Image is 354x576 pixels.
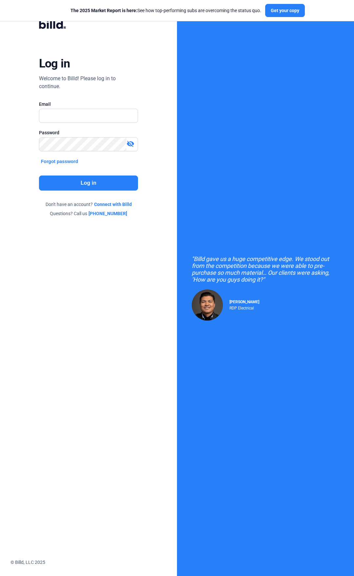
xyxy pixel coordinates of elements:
div: Welcome to Billd! Please log in to continue. [39,75,138,90]
div: Questions? Call us [39,210,138,217]
div: Don't have an account? [39,201,138,208]
a: [PHONE_NUMBER] [88,210,127,217]
div: See how top-performing subs are overcoming the status quo. [70,7,261,14]
button: Log in [39,176,138,191]
img: Raul Pacheco [192,289,223,321]
span: The 2025 Market Report is here: [70,8,137,13]
div: Email [39,101,138,107]
div: RDP Electrical [229,304,259,310]
div: "Billd gave us a huge competitive edge. We stood out from the competition because we were able to... [192,255,339,283]
button: Forgot password [39,158,80,165]
div: Password [39,129,138,136]
div: Log in [39,56,70,71]
button: Get your copy [265,4,305,17]
a: Connect with Billd [94,201,132,208]
mat-icon: visibility_off [127,140,134,148]
span: [PERSON_NAME] [229,300,259,304]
